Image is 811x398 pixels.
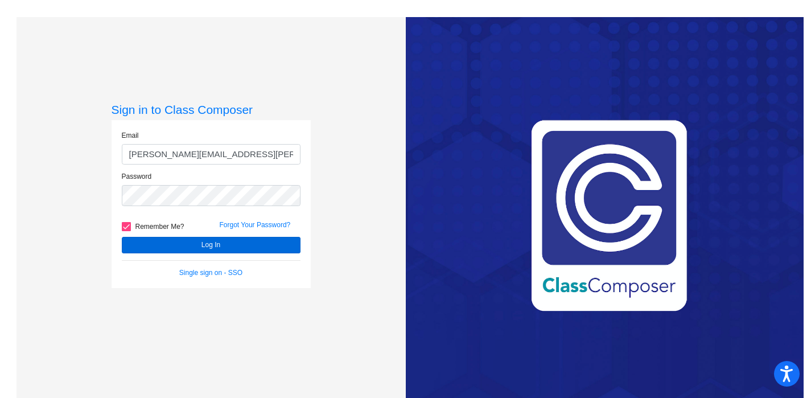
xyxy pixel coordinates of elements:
label: Email [122,130,139,141]
label: Password [122,171,152,182]
h3: Sign in to Class Composer [112,102,311,117]
a: Forgot Your Password? [220,221,291,229]
button: Log In [122,237,300,253]
span: Remember Me? [135,220,184,233]
a: Single sign on - SSO [179,269,242,277]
